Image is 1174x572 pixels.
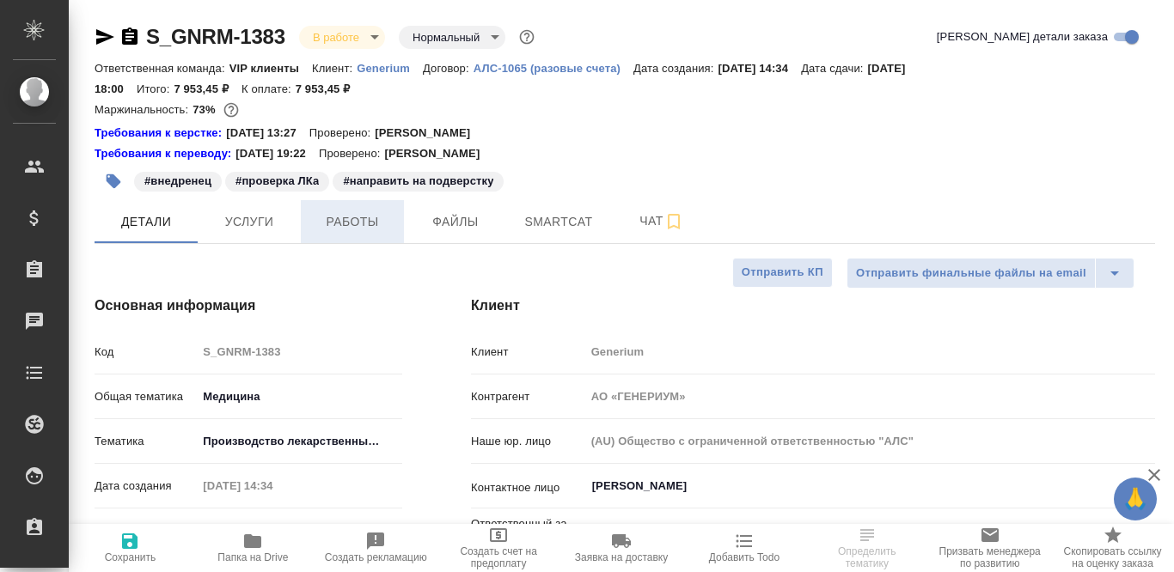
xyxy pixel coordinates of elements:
p: Дата создания: [633,62,718,75]
span: Добавить Todo [709,551,780,563]
input: Пустое поле [585,429,1155,453]
button: Отправить КП [732,258,833,288]
div: В работе [299,26,385,49]
button: Скопировать ссылку на оценку заказа [1051,524,1174,572]
button: Доп статусы указывают на важность/срочность заказа [516,26,538,48]
input: Пустое поле [197,339,402,364]
div: В работе [399,26,505,49]
p: АЛС-1065 (разовые счета) [474,62,633,75]
p: Общая тематика [95,388,197,405]
p: Контактное лицо [471,479,585,496]
span: Smartcat [517,211,600,233]
p: Проверено: [309,125,376,142]
button: 1794.70 RUB; [220,99,242,121]
span: Призвать менеджера по развитию [939,545,1041,569]
p: Итого: [137,82,174,95]
p: Клиент [471,344,585,361]
p: #проверка ЛКа [235,173,319,190]
p: #внедренец [144,173,211,190]
button: Сохранить [69,524,192,572]
button: Заявка на доставку [560,524,683,572]
p: Маржинальность: [95,103,193,116]
button: Создать счет на предоплату [437,524,560,572]
button: 🙏 [1114,478,1157,520]
span: Файлы [414,211,497,233]
span: Папка на Drive [217,551,288,563]
p: [DATE] 19:22 [235,145,319,162]
span: Определить тематику [816,545,918,569]
button: Отправить финальные файлы на email [847,258,1096,289]
button: В работе [308,30,364,45]
span: Услуги [208,211,290,233]
div: Медицина [197,382,402,411]
p: Наше юр. лицо [471,433,585,450]
p: Тематика [95,433,197,450]
div: Нажми, чтобы открыть папку с инструкцией [95,145,235,162]
a: Требования к верстке: [95,125,226,142]
input: ✎ Введи что-нибудь [590,520,1092,541]
span: Детали [105,211,187,233]
button: Папка на Drive [192,524,315,572]
a: Требования к переводу: [95,145,235,162]
svg: Подписаться [663,211,684,232]
a: АЛС-1065 (разовые счета) [474,60,633,75]
p: #направить на подверстку [343,173,493,190]
p: Дата сдачи: [801,62,867,75]
p: Договор: [423,62,474,75]
p: Ответственный за оплату [471,515,585,550]
span: Отправить КП [742,263,823,283]
button: Определить тематику [805,524,928,572]
p: Дата продажи [95,522,197,539]
button: Нормальный [407,30,485,45]
span: Чат [621,210,703,232]
p: [PERSON_NAME] [375,125,483,142]
button: Создать рекламацию [315,524,437,572]
input: Пустое поле [197,473,347,498]
span: [PERSON_NAME] детали заказа [937,28,1108,46]
h4: Клиент [471,295,1155,316]
input: Пустое поле [197,518,347,543]
div: split button [847,258,1134,289]
button: Скопировать ссылку [119,27,140,47]
button: Скопировать ссылку для ЯМессенджера [95,27,115,47]
a: S_GNRM-1383 [146,25,285,48]
span: Скопировать ссылку на оценку заказа [1061,545,1164,569]
span: проверка ЛКа [223,173,331,187]
p: [DATE] 13:27 [226,125,309,142]
p: Контрагент [471,388,585,405]
h4: Основная информация [95,295,402,316]
p: 73% [193,103,219,116]
input: Пустое поле [585,339,1155,364]
p: [DATE] 14:34 [718,62,802,75]
input: Пустое поле [585,384,1155,409]
button: Призвать менеджера по развитию [928,524,1051,572]
button: Добавить Todo [682,524,805,572]
span: Отправить финальные файлы на email [856,264,1086,283]
span: внедренец [132,173,223,187]
p: Ответственная команда: [95,62,229,75]
p: Дата создания [95,478,197,495]
div: Производство лекарственных препаратов [197,427,402,456]
p: 7 953,45 ₽ [296,82,364,95]
button: Добавить тэг [95,162,132,200]
span: 🙏 [1121,481,1150,517]
span: направить на подверстку [331,173,505,187]
div: Нажми, чтобы открыть папку с инструкцией [95,125,226,142]
span: Создать рекламацию [325,551,427,563]
span: Работы [311,211,394,233]
p: Проверено: [319,145,385,162]
p: [PERSON_NAME] [384,145,492,162]
span: Создать счет на предоплату [448,545,550,569]
p: VIP клиенты [229,62,312,75]
p: Клиент: [312,62,357,75]
span: Заявка на доставку [575,551,668,563]
p: Generium [357,62,423,75]
p: К оплате: [242,82,296,95]
a: Generium [357,60,423,75]
p: 7 953,45 ₽ [174,82,242,95]
p: Код [95,344,197,361]
span: Сохранить [105,551,156,563]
